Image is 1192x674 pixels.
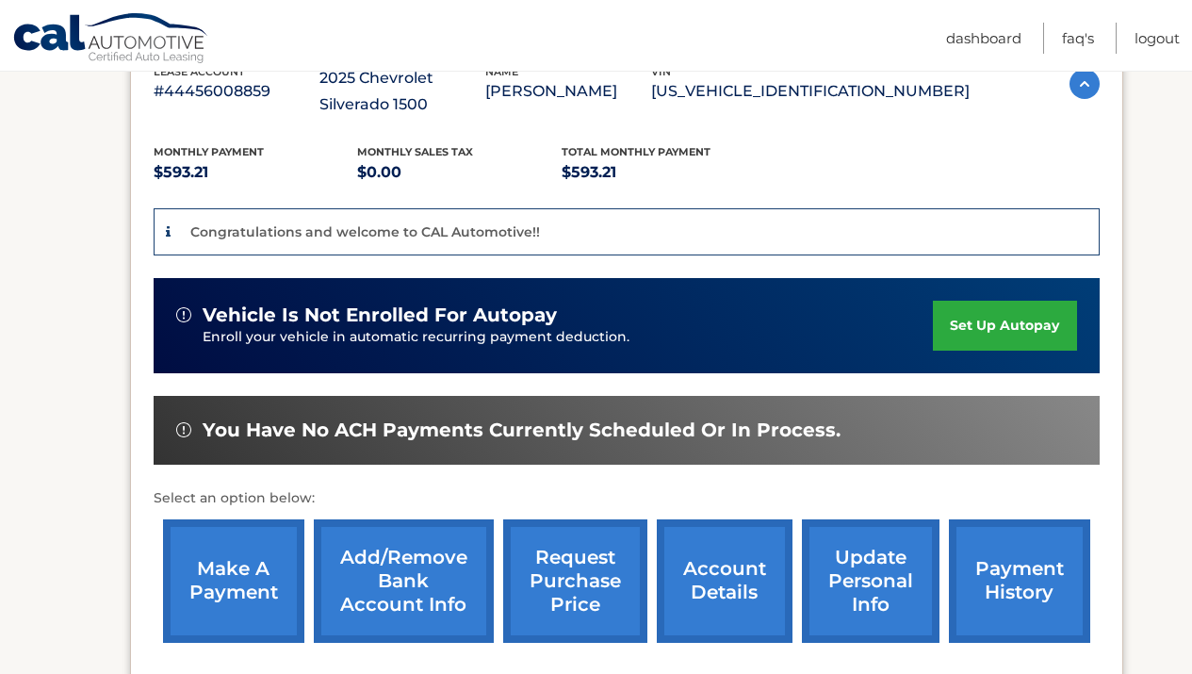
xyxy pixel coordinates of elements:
span: You have no ACH payments currently scheduled or in process. [203,419,841,442]
span: Monthly sales Tax [357,145,473,158]
span: Monthly Payment [154,145,264,158]
a: Add/Remove bank account info [314,519,494,643]
a: FAQ's [1062,23,1094,54]
a: request purchase price [503,519,647,643]
img: alert-white.svg [176,307,191,322]
p: #44456008859 [154,78,319,105]
p: [US_VEHICLE_IDENTIFICATION_NUMBER] [651,78,970,105]
a: Cal Automotive [12,12,210,67]
span: Total Monthly Payment [562,145,710,158]
a: set up autopay [933,301,1076,351]
p: Congratulations and welcome to CAL Automotive!! [190,223,540,240]
img: alert-white.svg [176,422,191,437]
p: $593.21 [562,159,766,186]
p: Enroll your vehicle in automatic recurring payment deduction. [203,327,934,348]
span: vehicle is not enrolled for autopay [203,304,557,327]
a: update personal info [802,519,939,643]
img: accordion-active.svg [1070,69,1100,99]
p: $593.21 [154,159,358,186]
a: account details [657,519,792,643]
a: Logout [1135,23,1180,54]
p: $0.00 [357,159,562,186]
a: Dashboard [946,23,1021,54]
p: 2025 Chevrolet Silverado 1500 [319,65,485,118]
p: Select an option below: [154,487,1100,510]
p: [PERSON_NAME] [485,78,651,105]
a: payment history [949,519,1090,643]
a: make a payment [163,519,304,643]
